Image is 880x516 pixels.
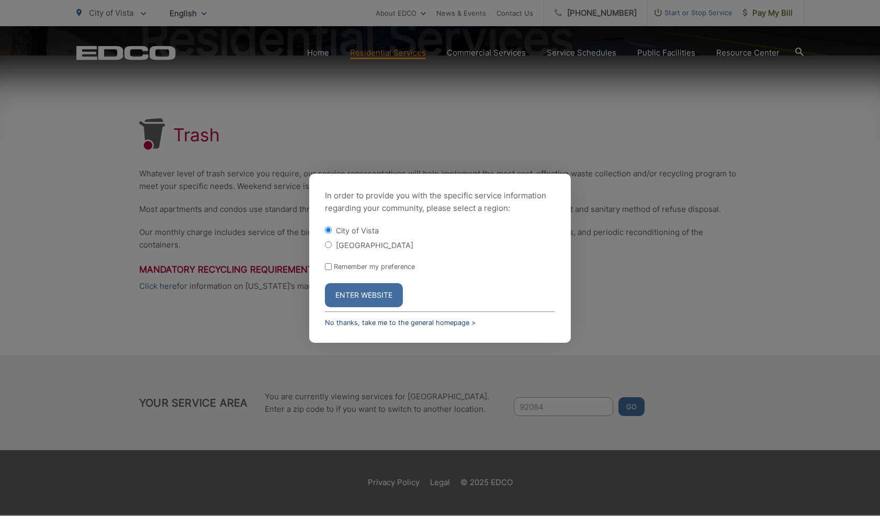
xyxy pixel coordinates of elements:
[325,319,476,327] a: No thanks, take me to the general homepage >
[336,226,379,235] label: City of Vista
[334,263,415,271] label: Remember my preference
[325,283,403,307] button: Enter Website
[336,241,413,250] label: [GEOGRAPHIC_DATA]
[325,189,555,215] p: In order to provide you with the specific service information regarding your community, please se...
